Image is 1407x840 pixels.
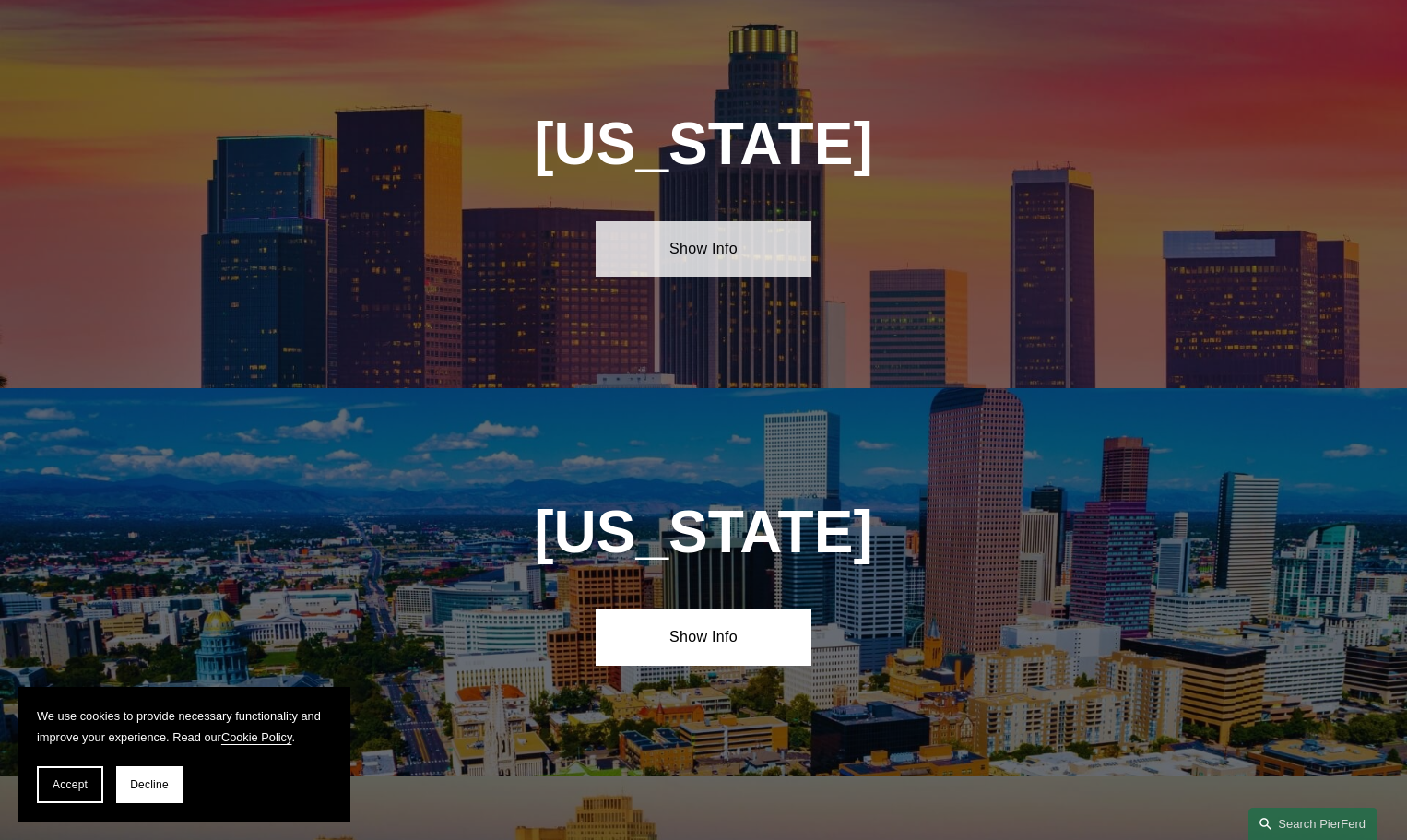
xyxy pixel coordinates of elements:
h1: [US_STATE] [434,111,972,178]
button: Accept [37,766,103,803]
p: We use cookies to provide necessary functionality and improve your experience. Read our . [37,705,332,748]
a: Cookie Policy [221,730,292,744]
button: Decline [116,766,183,803]
span: Decline [130,778,169,791]
a: Show Info [596,221,810,277]
h1: [US_STATE] [434,499,972,566]
a: Search this site [1248,808,1377,840]
section: Cookie banner [18,687,350,822]
a: Show Info [596,609,810,665]
span: Accept [53,778,88,791]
